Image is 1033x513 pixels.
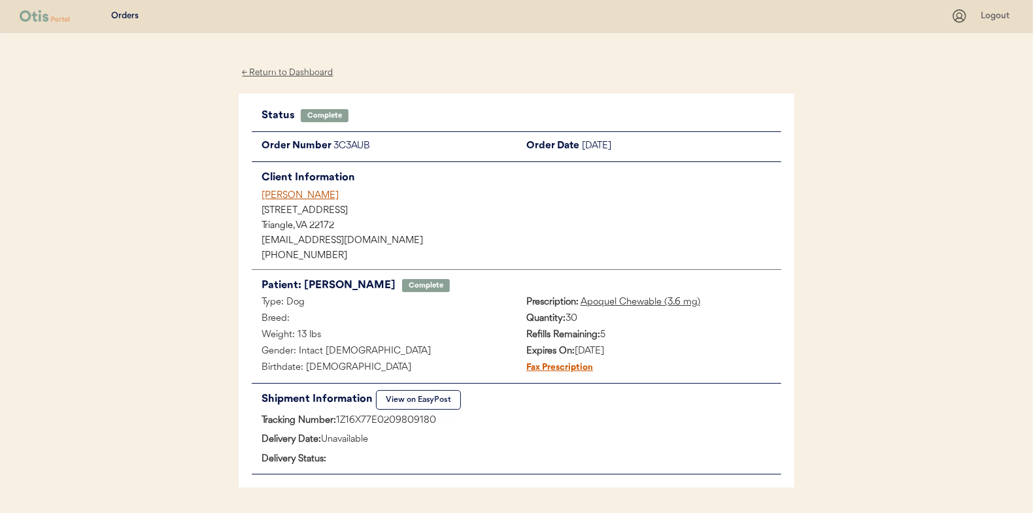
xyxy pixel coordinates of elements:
[252,432,781,448] div: Unavailable
[262,416,336,425] strong: Tracking Number:
[262,276,396,295] div: Patient: [PERSON_NAME]
[516,311,781,327] div: 30
[252,344,516,360] div: Gender: Intact [DEMOGRAPHIC_DATA]
[252,139,333,155] div: Order Number
[526,314,566,323] strong: Quantity:
[262,207,781,216] div: [STREET_ADDRESS]
[516,327,781,344] div: 5
[262,454,326,464] strong: Delivery Status:
[262,435,321,444] strong: Delivery Date:
[111,10,139,23] div: Orders
[581,297,700,307] u: Apoquel Chewable (3.6 mg)
[252,311,516,327] div: Breed:
[526,297,579,307] strong: Prescription:
[582,139,781,155] div: [DATE]
[376,390,461,410] button: View on EasyPost
[252,360,516,376] div: Birthdate: [DEMOGRAPHIC_DATA]
[516,360,593,376] div: Fax Prescription
[262,169,781,187] div: Client Information
[981,10,1013,23] div: Logout
[262,222,781,231] div: Triangle, VA 22172
[262,189,781,203] div: [PERSON_NAME]
[262,107,301,125] div: Status
[252,413,781,429] div: 1Z16X77E0209809180
[252,327,516,344] div: Weight: 13 lbs
[262,252,781,261] div: [PHONE_NUMBER]
[252,295,516,311] div: Type: Dog
[516,139,582,155] div: Order Date
[262,237,781,246] div: [EMAIL_ADDRESS][DOMAIN_NAME]
[526,330,600,340] strong: Refills Remaining:
[262,390,376,408] div: Shipment Information
[239,65,337,80] div: ← Return to Dashboard
[526,346,575,356] strong: Expires On:
[516,344,781,360] div: [DATE]
[333,139,516,155] div: 3C3AUB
